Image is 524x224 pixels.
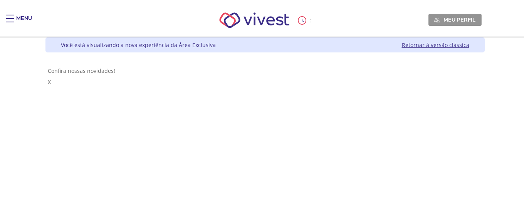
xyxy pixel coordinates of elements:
[402,41,469,49] a: Retornar à versão clássica
[428,14,482,25] a: Meu perfil
[298,16,313,25] div: :
[211,4,298,37] img: Vivest
[40,37,485,224] div: Vivest
[434,17,440,23] img: Meu perfil
[443,16,475,23] span: Meu perfil
[61,41,216,49] div: Você está visualizando a nova experiência da Área Exclusiva
[16,15,32,30] div: Menu
[48,78,51,86] span: X
[48,67,482,74] div: Confira nossas novidades!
